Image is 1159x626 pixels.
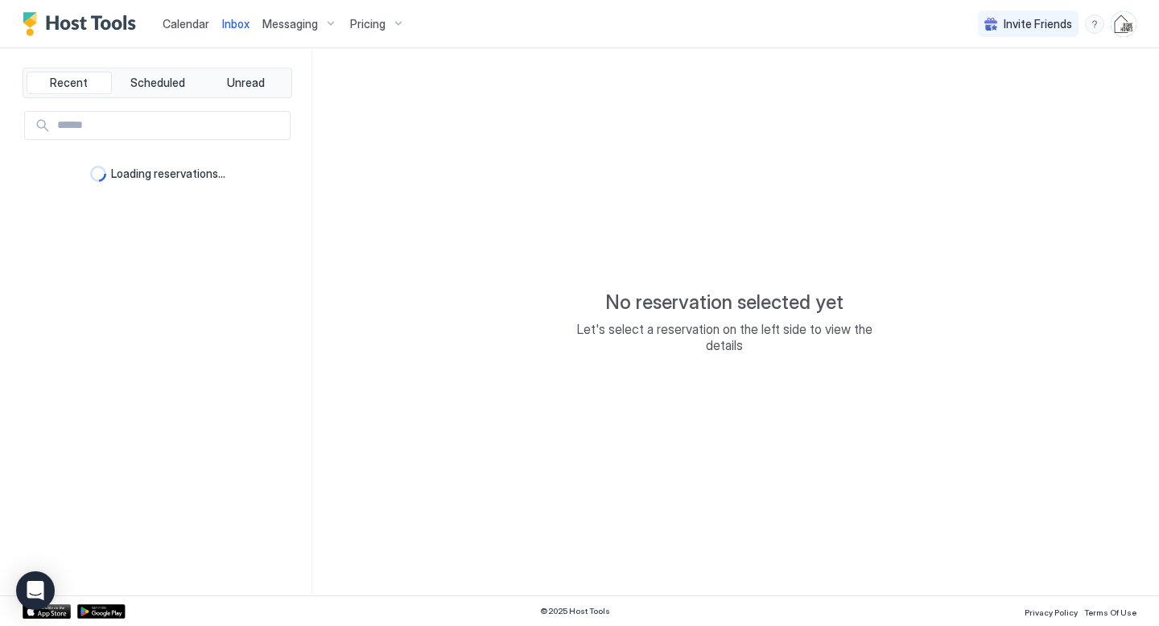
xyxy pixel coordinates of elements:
span: Calendar [163,17,209,31]
a: Google Play Store [77,604,126,619]
span: Recent [50,76,88,90]
div: menu [1085,14,1104,34]
button: Recent [27,72,112,94]
a: Terms Of Use [1084,603,1136,620]
span: Invite Friends [1004,17,1072,31]
div: Open Intercom Messenger [16,571,55,610]
span: Privacy Policy [1025,607,1078,617]
a: Host Tools Logo [23,12,143,36]
span: Unread [227,76,265,90]
span: Inbox [222,17,250,31]
div: loading [90,166,106,182]
span: No reservation selected yet [605,290,843,315]
button: Unread [203,72,288,94]
span: Scheduled [130,76,185,90]
button: Scheduled [115,72,200,94]
input: Input Field [51,112,290,139]
a: App Store [23,604,71,619]
span: © 2025 Host Tools [540,606,610,616]
a: Calendar [163,15,209,32]
div: tab-group [23,68,292,98]
span: Messaging [262,17,318,31]
span: Terms Of Use [1084,607,1136,617]
a: Inbox [222,15,250,32]
span: Let's select a reservation on the left side to view the details [563,321,885,353]
span: Loading reservations... [111,167,225,181]
a: Privacy Policy [1025,603,1078,620]
div: User profile [1111,11,1136,37]
span: Pricing [350,17,386,31]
